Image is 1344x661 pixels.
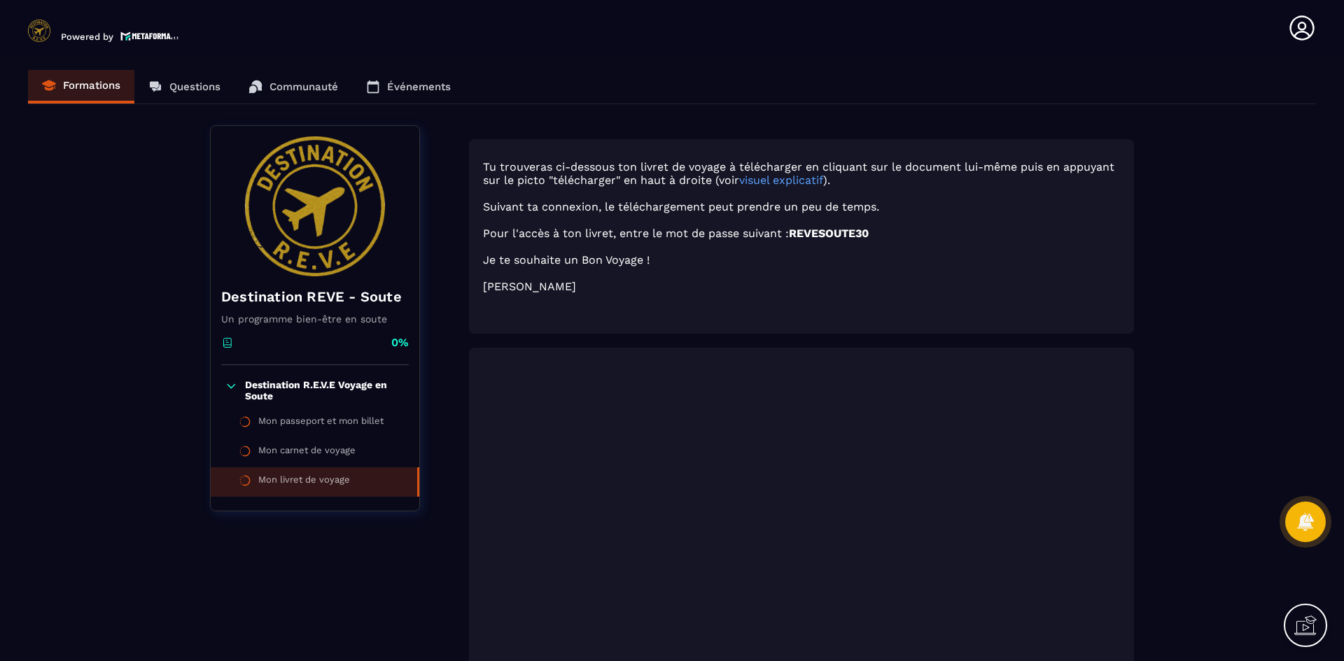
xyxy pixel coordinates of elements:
a: visuel explicatif [739,173,823,187]
p: Tu trouveras ci-dessous ton livret de voyage à télécharger en cliquant sur le document lui-même p... [483,160,1120,187]
span: Je te souhaite un Bon Voyage ! [483,253,650,266]
img: logo [120,30,179,42]
p: Powered by [61,31,113,42]
div: Mon passeport et mon billet [258,415,384,431]
img: banner [221,136,409,276]
p: Un programme bien-être en soute [221,313,409,325]
span: [PERSON_NAME] [483,280,576,293]
p: Suivant ta connexion, le téléchargement peut prendre un peu de temps. [483,200,1120,213]
div: Mon carnet de voyage [258,445,356,460]
div: Mon livret de voyage [258,474,350,490]
p: Destination R.E.V.E Voyage en Soute [245,379,405,401]
h4: Destination REVE - Soute [221,287,409,306]
strong: REVESOUTE30 [789,227,869,240]
p: 0% [391,335,409,350]
img: logo-branding [28,20,50,42]
p: Pour l'accès à ton livret, entre le mot de passe suivant : [483,227,1120,240]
